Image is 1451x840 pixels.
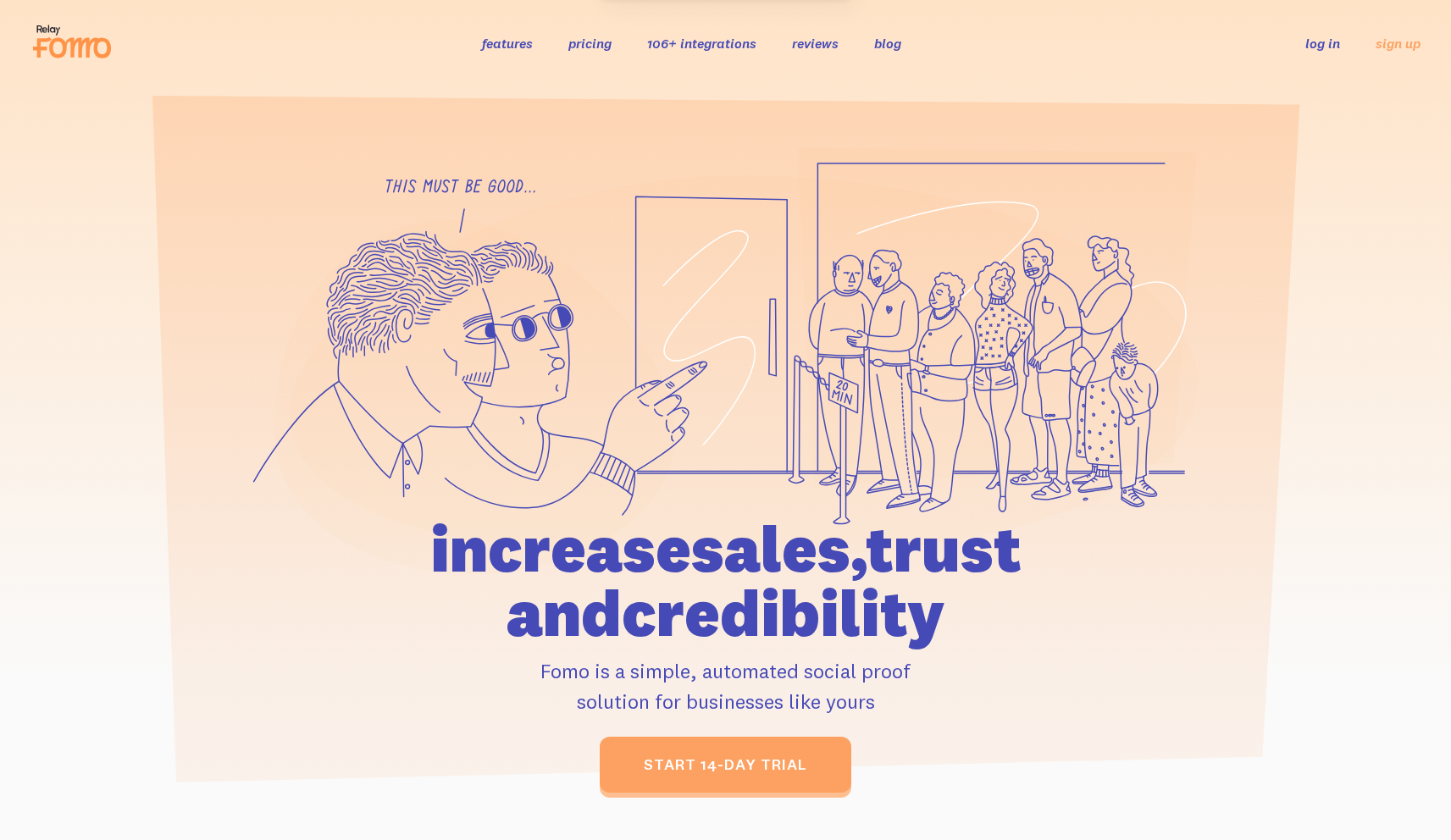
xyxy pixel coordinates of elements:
[600,737,851,793] a: start 14-day trial
[1305,35,1340,52] a: log in
[482,35,533,52] a: features
[334,655,1118,716] p: Fomo is a simple, automated social proof solution for businesses like yours
[334,517,1118,645] h1: increase sales, trust and credibility
[647,35,756,52] a: 106+ integrations
[568,35,612,52] a: pricing
[1376,35,1421,52] a: sign up
[874,35,901,52] a: blog
[792,35,839,52] a: reviews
